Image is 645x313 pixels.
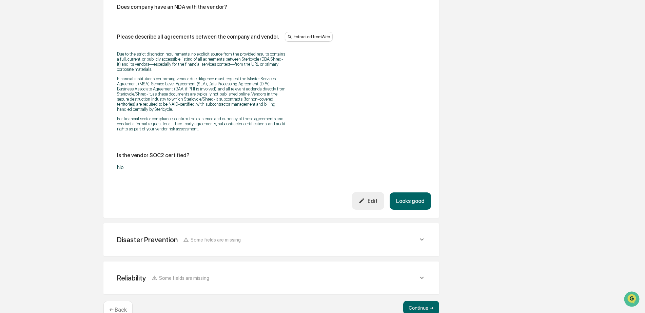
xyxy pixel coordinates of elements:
[117,274,146,282] div: Reliability
[7,99,12,104] div: 🔎
[117,116,287,131] p: For financial sector compliance, confirm the existence and currency of these agreements and condu...
[46,83,87,95] a: 🗄️Attestations
[7,86,12,91] div: 🖐️
[7,14,123,25] p: How can we help?
[117,51,287,72] p: Due to the strict discretion requirements, no explicit source from the provided results contains ...
[159,275,209,281] span: Some fields are missing
[117,34,279,40] div: Please describe all agreements between the company and vendor.
[67,115,82,120] span: Pylon
[4,83,46,95] a: 🖐️Preclearance
[191,237,241,243] span: Some fields are missing
[14,98,43,105] span: Data Lookup
[358,197,377,204] div: Edit
[117,164,287,170] div: No
[49,86,55,91] div: 🗄️
[117,76,287,112] p: Financial institutions performing vendor due diligence must request the Master Services Agreement...
[117,152,190,159] div: Is the vendor SOC2 certified?
[352,192,384,209] button: Edit
[56,85,84,92] span: Attestations
[23,59,86,64] div: We're available if you need us!
[4,96,45,108] a: 🔎Data Lookup
[14,85,44,92] span: Preclearance
[623,291,642,309] iframe: Open customer support
[7,52,19,64] img: 1746055101610-c473b297-6a78-478c-a979-82029cc54cd1
[109,307,127,313] p: ← Back
[48,114,82,120] a: Powered byPylon
[117,235,178,244] div: Disaster Prevention
[115,54,123,62] button: Start new chat
[285,32,333,42] div: Extracted from Web
[112,231,431,248] div: Disaster PreventionSome fields are missing
[112,270,431,286] div: ReliabilitySome fields are missing
[390,192,431,210] button: Looks good
[23,52,111,59] div: Start new chat
[117,4,227,10] div: Does company have an NDA with the vendor?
